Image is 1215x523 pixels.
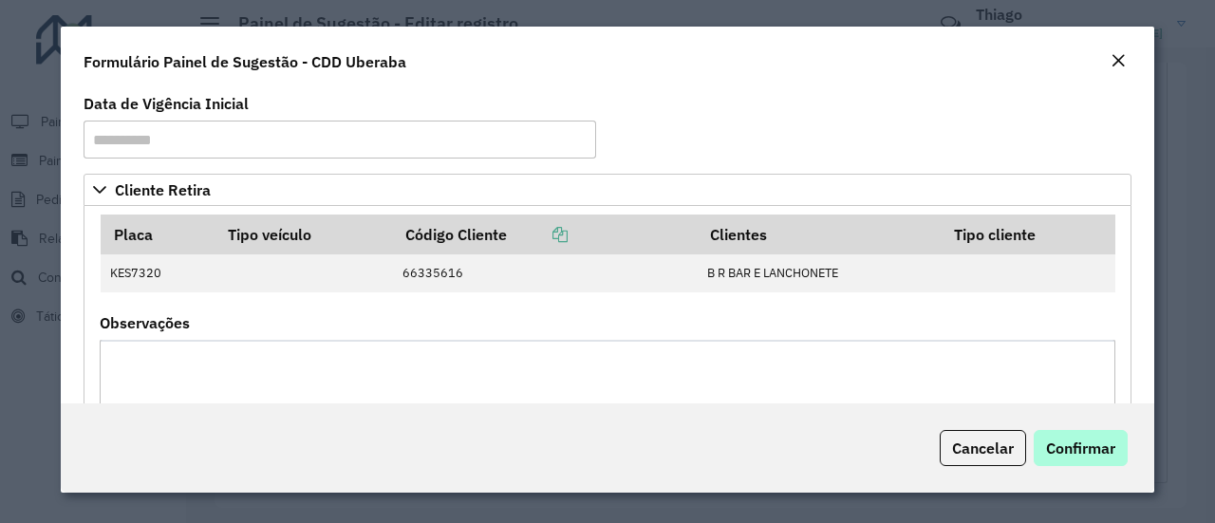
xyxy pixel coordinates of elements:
th: Código Cliente [392,215,697,254]
th: Clientes [697,215,941,254]
td: 66335616 [392,254,697,292]
label: Data de Vigência Inicial [84,92,249,115]
td: B R BAR E LANCHONETE [697,254,941,292]
a: Cliente Retira [84,174,1131,206]
em: Fechar [1111,53,1126,68]
button: Confirmar [1034,430,1128,466]
span: Confirmar [1046,439,1115,458]
span: Cliente Retira [115,182,211,197]
td: KES7320 [101,254,215,292]
button: Cancelar [940,430,1026,466]
h4: Formulário Painel de Sugestão - CDD Uberaba [84,50,406,73]
a: Copiar [507,225,568,244]
label: Observações [100,311,190,334]
span: Cancelar [952,439,1014,458]
th: Tipo cliente [941,215,1114,254]
th: Tipo veículo [215,215,393,254]
button: Close [1105,49,1131,74]
th: Placa [101,215,215,254]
